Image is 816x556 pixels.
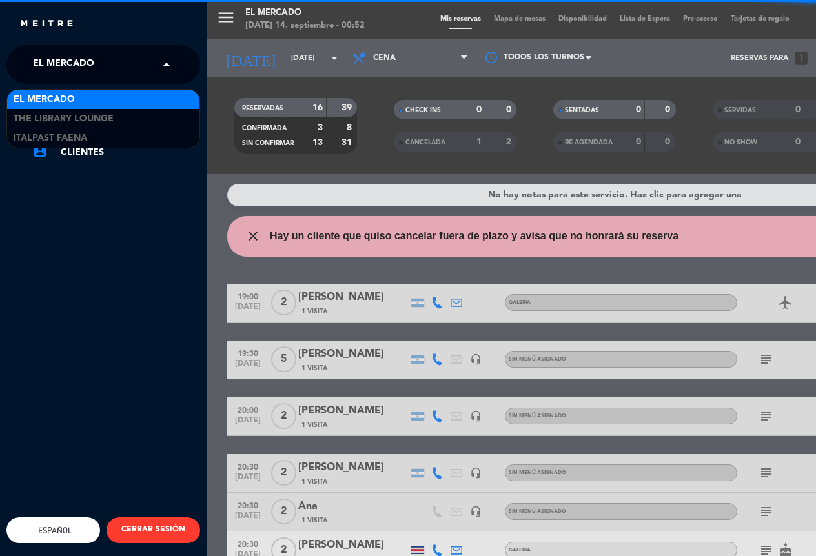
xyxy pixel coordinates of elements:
[19,19,74,29] img: MEITRE
[14,131,87,146] span: Italpast Faena
[14,112,114,126] span: The Library Lounge
[32,143,48,159] i: account_box
[35,526,72,535] span: Español
[32,144,200,160] a: account_boxClientes
[14,92,75,107] span: El Mercado
[107,517,200,543] button: CERRAR SESIÓN
[33,51,94,78] span: El Mercado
